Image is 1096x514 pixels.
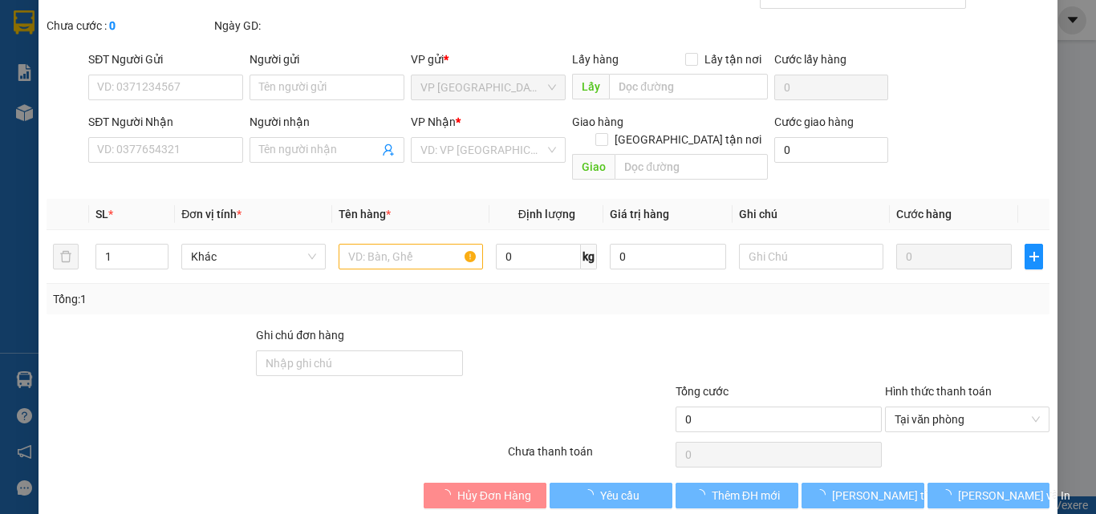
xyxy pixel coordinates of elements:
[127,26,216,46] span: Bến xe [GEOGRAPHIC_DATA]
[676,483,798,508] button: Thêm ĐH mới
[53,290,424,308] div: Tổng: 1
[609,74,767,99] input: Dọc đường
[896,208,952,221] span: Cước hàng
[712,487,780,504] span: Thêm ĐH mới
[88,51,243,68] div: SĐT Người Gửi
[339,244,483,269] input: VD: Bàn, Ghế
[1025,250,1042,263] span: plus
[895,407,1040,431] span: Tại văn phòng
[256,350,462,376] input: Ghi chú đơn hàng
[214,17,379,34] div: Ngày GD:
[896,244,1012,269] input: 0
[773,75,888,100] input: Cước lấy hàng
[733,199,890,230] th: Ghi chú
[885,385,992,398] label: Hình thức thanh toán
[940,489,957,500] span: loading
[420,75,556,99] span: VP Tây Ninh
[47,17,211,34] div: Chưa cước :
[53,244,79,269] button: delete
[424,483,546,508] button: Hủy Đơn Hàng
[6,10,77,80] img: logo
[832,487,960,504] span: [PERSON_NAME] thay đổi
[127,71,197,81] span: Hotline: 19001152
[927,483,1049,508] button: [PERSON_NAME] và In
[572,74,609,99] span: Lấy
[957,487,1070,504] span: [PERSON_NAME] và In
[607,131,767,148] span: [GEOGRAPHIC_DATA] tận nơi
[814,489,832,500] span: loading
[127,9,220,22] strong: ĐỒNG PHƯỚC
[411,115,456,128] span: VP Nhận
[572,53,619,66] span: Lấy hàng
[250,51,404,68] div: Người gửi
[256,329,344,342] label: Ghi chú đơn hàng
[572,154,615,180] span: Giao
[773,137,888,163] input: Cước giao hàng
[339,208,391,221] span: Tên hàng
[382,144,395,156] span: user-add
[583,489,600,500] span: loading
[694,489,712,500] span: loading
[697,51,767,68] span: Lấy tận nơi
[506,443,674,471] div: Chưa thanh toán
[1025,244,1043,269] button: plus
[250,113,404,131] div: Người nhận
[610,208,669,221] span: Giá trị hàng
[773,53,846,66] label: Cước lấy hàng
[88,113,243,131] div: SĐT Người Nhận
[5,103,168,113] span: [PERSON_NAME]:
[518,208,574,221] span: Định lượng
[181,208,242,221] span: Đơn vị tính
[109,19,116,32] b: 0
[802,483,924,508] button: [PERSON_NAME] thay đổi
[127,48,221,68] span: 01 Võ Văn Truyện, KP.1, Phường 2
[676,385,729,398] span: Tổng cước
[615,154,767,180] input: Dọc đường
[80,102,168,114] span: VPTN1110250065
[95,208,108,221] span: SL
[191,245,316,269] span: Khác
[739,244,883,269] input: Ghi Chú
[35,116,98,126] span: 18:39:21 [DATE]
[581,244,597,269] span: kg
[572,115,623,128] span: Giao hàng
[5,116,98,126] span: In ngày:
[43,87,197,99] span: -----------------------------------------
[600,487,639,504] span: Yêu cầu
[457,487,531,504] span: Hủy Đơn Hàng
[411,51,566,68] div: VP gửi
[550,483,672,508] button: Yêu cầu
[773,115,853,128] label: Cước giao hàng
[440,489,457,500] span: loading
